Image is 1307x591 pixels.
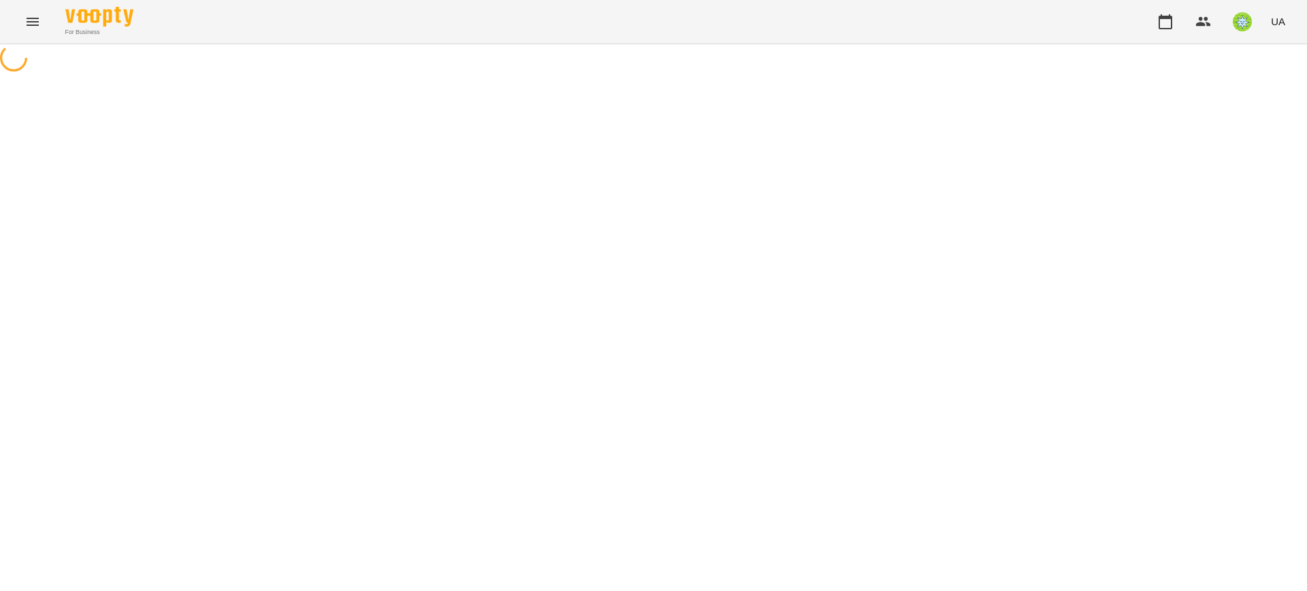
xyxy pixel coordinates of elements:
button: Menu [16,5,49,38]
button: UA [1265,9,1291,34]
img: 8ec40acc98eb0e9459e318a00da59de5.jpg [1233,12,1252,31]
img: Voopty Logo [65,7,133,27]
span: UA [1271,14,1285,29]
span: For Business [65,28,133,37]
